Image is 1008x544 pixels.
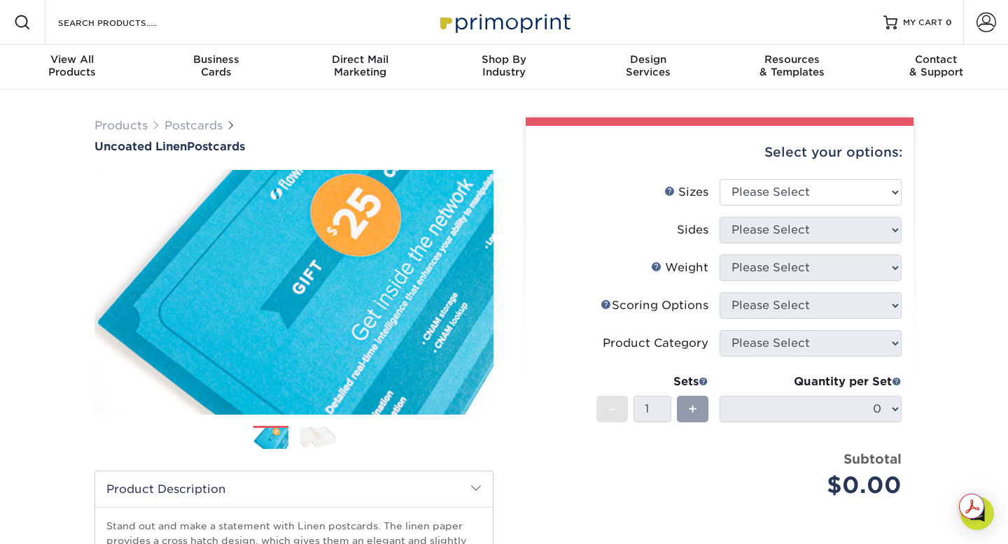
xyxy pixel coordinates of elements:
[576,53,720,78] div: Services
[946,17,952,27] span: 0
[94,119,148,132] a: Products
[730,468,902,502] div: $0.00
[720,53,864,66] span: Resources
[609,399,615,420] span: -
[288,53,432,78] div: Marketing
[576,45,720,90] a: DesignServices
[864,53,1008,66] span: Contact
[300,427,335,448] img: Postcards 02
[94,140,187,153] span: Uncoated Linen
[144,45,288,90] a: BusinessCards
[720,45,864,90] a: Resources& Templates
[903,17,943,29] span: MY CART
[253,427,288,451] img: Postcards 01
[94,140,493,153] h1: Postcards
[576,53,720,66] span: Design
[596,373,708,390] div: Sets
[537,126,902,179] div: Select your options:
[94,140,493,153] a: Uncoated LinenPostcards
[688,399,697,420] span: +
[95,471,493,507] h2: Product Description
[432,53,576,66] span: Shop By
[720,373,902,390] div: Quantity per Set
[603,335,708,352] div: Product Category
[864,53,1008,78] div: & Support
[720,53,864,78] div: & Templates
[434,7,574,37] img: Primoprint
[864,45,1008,90] a: Contact& Support
[432,53,576,78] div: Industry
[288,53,432,66] span: Direct Mail
[57,14,193,31] input: SEARCH PRODUCTS.....
[288,45,432,90] a: Direct MailMarketing
[144,53,288,66] span: Business
[843,451,902,466] strong: Subtotal
[651,259,708,276] div: Weight
[94,155,493,430] img: Uncoated Linen 01
[601,297,708,314] div: Scoring Options
[432,45,576,90] a: Shop ByIndustry
[164,119,223,132] a: Postcards
[664,184,708,201] div: Sizes
[677,222,708,238] div: Sides
[144,53,288,78] div: Cards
